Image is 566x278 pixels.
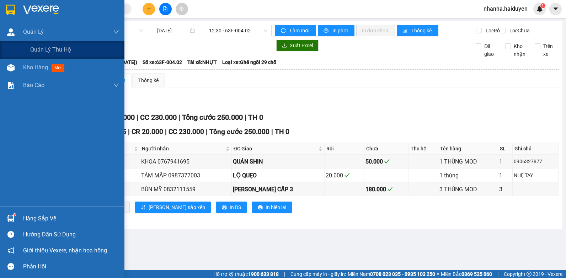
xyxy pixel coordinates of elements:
[549,3,562,15] button: caret-down
[14,214,16,216] sup: 1
[143,3,155,15] button: plus
[498,143,512,155] th: SL
[222,58,276,66] span: Loại xe: Ghế ngồi 29 chỗ
[113,82,119,88] span: down
[499,185,511,194] div: 3
[135,202,211,213] button: sort-ascending[PERSON_NAME] sắp xếp
[348,270,435,278] span: Miền Nam
[507,27,531,34] span: Lọc Chưa
[165,128,167,136] span: |
[182,113,243,122] span: Tổng cước 250.000
[169,128,204,136] span: CC 230.000
[7,231,14,238] span: question-circle
[179,6,184,11] span: aim
[128,128,130,136] span: |
[290,270,346,278] span: Cung cấp máy in - giấy in:
[540,42,559,58] span: Trên xe
[483,27,502,34] span: Lọc Rồi
[132,128,163,136] span: CR 20.000
[245,113,246,122] span: |
[514,171,557,179] div: NHẸ TAY
[344,172,350,178] span: check
[290,42,313,49] span: Xuất Excel
[233,185,324,194] div: [PERSON_NAME] CẤP 3
[230,203,241,211] span: In DS
[141,205,146,210] span: sort-ascending
[7,215,15,222] img: warehouse-icon
[234,145,317,153] span: ĐC Giao
[497,270,498,278] span: |
[540,3,545,8] sup: 1
[324,28,330,34] span: printer
[23,27,44,36] span: Quản Lý
[271,128,273,136] span: |
[514,157,557,165] div: 0906327877
[370,271,435,277] strong: 0708 023 035 - 0935 103 250
[141,171,230,180] div: TÁM MẬP 0987377003
[364,143,409,155] th: Chưa
[142,145,224,153] span: Người nhận
[411,27,433,34] span: Thống kê
[146,6,151,11] span: plus
[7,64,15,71] img: warehouse-icon
[163,6,168,11] span: file-add
[209,25,267,36] span: 12:30 - 63F-004.02
[113,29,119,35] span: down
[7,28,15,36] img: warehouse-icon
[281,28,287,34] span: sync
[6,5,15,15] img: logo-vxr
[258,205,263,210] span: printer
[284,270,285,278] span: |
[157,27,188,34] input: 14/08/2025
[282,43,287,49] span: download
[439,157,497,166] div: 1 THÙNG MOD
[23,229,119,240] div: Hướng dẫn sử dụng
[409,143,438,155] th: Thu hộ
[23,246,107,255] span: Giới thiệu Vexere, nhận hoa hồng
[356,25,395,36] button: In đơn chọn
[178,113,180,122] span: |
[248,113,263,122] span: TH 0
[326,171,363,180] div: 20.000
[397,25,438,36] button: bar-chartThống kê
[7,263,14,270] span: message
[23,213,119,224] div: Hàng sắp về
[384,159,390,164] span: check
[222,205,227,210] span: printer
[437,273,439,276] span: ⚪️
[402,28,409,34] span: bar-chart
[7,247,14,254] span: notification
[213,270,279,278] span: Hỗ trợ kỹ thuật:
[276,40,319,51] button: downloadXuất Excel
[140,113,177,122] span: CC 230.000
[266,203,286,211] span: In biên lai
[387,186,393,192] span: check
[318,25,354,36] button: printerIn phơi
[541,3,544,8] span: 1
[461,271,492,277] strong: 0369 525 060
[499,171,511,180] div: 1
[511,42,529,58] span: Kho nhận
[206,128,208,136] span: |
[143,58,182,66] span: Số xe: 63F-004.02
[159,3,172,15] button: file-add
[365,185,407,194] div: 180.000
[536,6,543,12] img: icon-new-feature
[527,272,532,277] span: copyright
[23,81,44,90] span: Báo cáo
[23,261,119,272] div: Phản hồi
[252,202,292,213] button: printerIn biên lai
[176,3,188,15] button: aim
[513,143,559,155] th: Ghi chú
[141,185,230,194] div: BÚN MỸ 0832111559
[275,128,289,136] span: TH 0
[216,202,247,213] button: printerIn DS
[439,171,497,180] div: 1 thùng
[138,76,159,84] div: Thống kê
[332,27,349,34] span: In phơi
[248,271,279,277] strong: 1900 633 818
[438,143,498,155] th: Tên hàng
[233,171,324,180] div: LỘ QUẸO
[30,45,71,54] span: Quản lý thu hộ
[441,270,492,278] span: Miền Bắc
